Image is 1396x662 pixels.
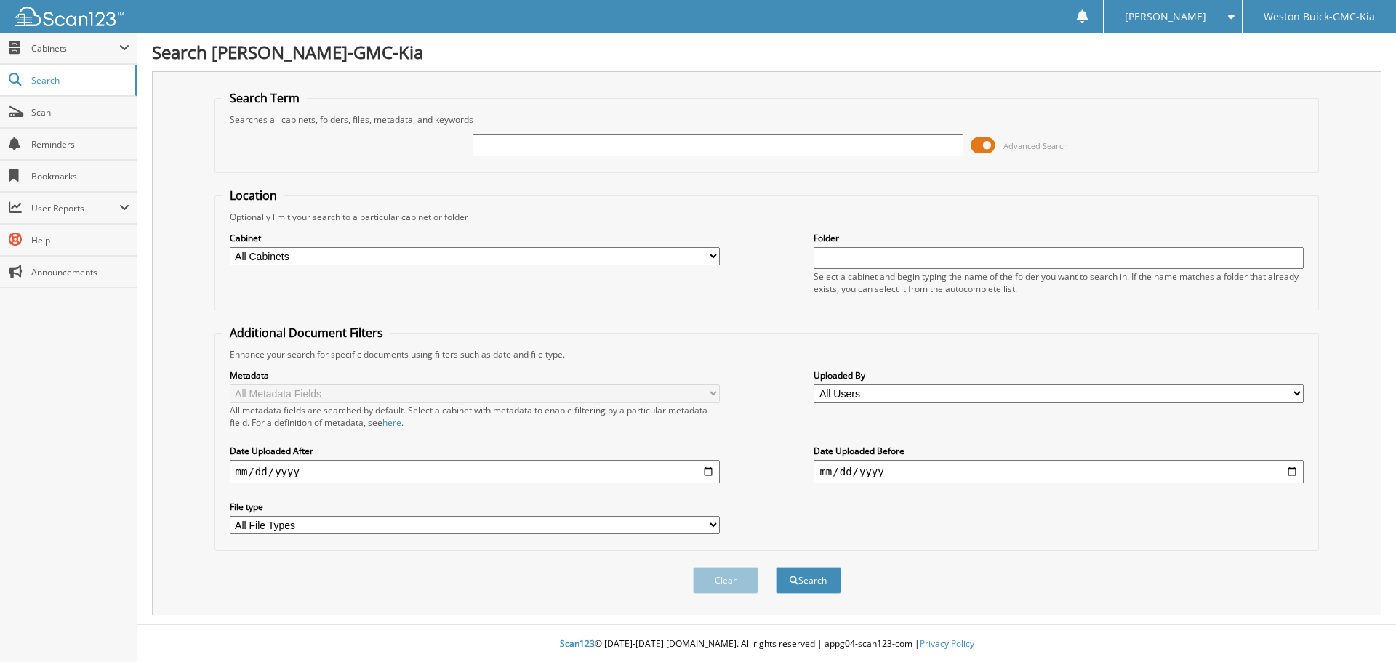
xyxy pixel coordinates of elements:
div: Searches all cabinets, folders, files, metadata, and keywords [222,113,1312,126]
div: © [DATE]-[DATE] [DOMAIN_NAME]. All rights reserved | appg04-scan123-com | [137,626,1396,662]
label: Date Uploaded Before [814,445,1304,457]
label: Metadata [230,369,720,382]
label: File type [230,501,720,513]
label: Folder [814,232,1304,244]
span: User Reports [31,202,119,214]
legend: Search Term [222,90,307,106]
button: Search [776,567,841,594]
span: Scan123 [560,637,595,650]
a: Privacy Policy [920,637,974,650]
div: All metadata fields are searched by default. Select a cabinet with metadata to enable filtering b... [230,404,720,429]
label: Uploaded By [814,369,1304,382]
legend: Location [222,187,284,203]
span: Announcements [31,266,129,278]
span: [PERSON_NAME] [1125,12,1206,21]
div: Optionally limit your search to a particular cabinet or folder [222,211,1312,223]
span: Search [31,74,127,86]
label: Cabinet [230,232,720,244]
span: Scan [31,106,129,118]
input: end [814,460,1304,483]
label: Date Uploaded After [230,445,720,457]
div: Select a cabinet and begin typing the name of the folder you want to search in. If the name match... [814,270,1304,295]
span: Bookmarks [31,170,129,182]
span: Reminders [31,138,129,150]
span: Weston Buick-GMC-Kia [1264,12,1375,21]
a: here [382,416,401,429]
input: start [230,460,720,483]
img: scan123-logo-white.svg [15,7,124,26]
span: Advanced Search [1003,140,1068,151]
span: Cabinets [31,42,119,55]
legend: Additional Document Filters [222,325,390,341]
h1: Search [PERSON_NAME]-GMC-Kia [152,40,1381,64]
span: Help [31,234,129,246]
div: Enhance your search for specific documents using filters such as date and file type. [222,348,1312,360]
button: Clear [693,567,758,594]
